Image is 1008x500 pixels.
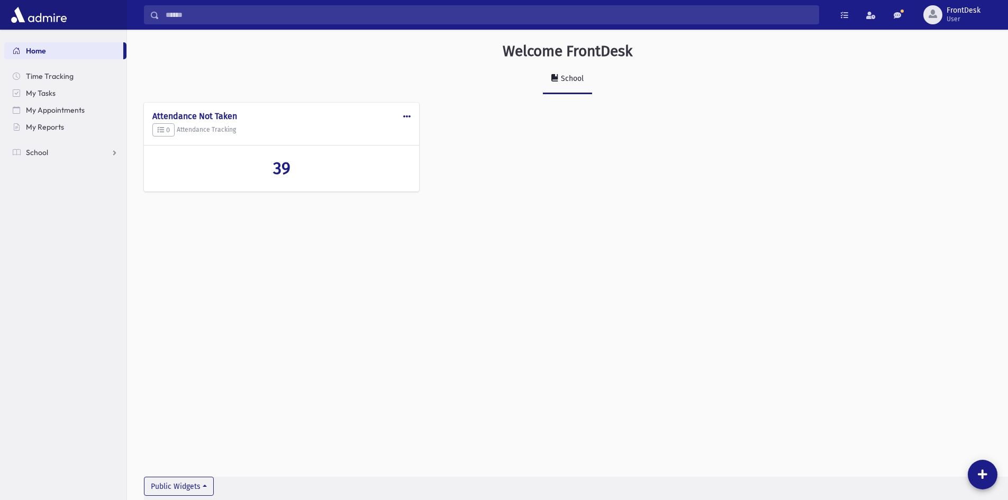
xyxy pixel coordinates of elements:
[543,65,592,94] a: School
[947,6,980,15] span: FrontDesk
[26,122,64,132] span: My Reports
[4,102,126,119] a: My Appointments
[4,144,126,161] a: School
[152,123,175,137] button: 0
[4,42,123,59] a: Home
[26,88,56,98] span: My Tasks
[159,5,819,24] input: Search
[4,85,126,102] a: My Tasks
[144,477,214,496] button: Public Widgets
[157,126,170,134] span: 0
[152,158,411,178] a: 39
[152,123,411,137] h5: Attendance Tracking
[559,74,584,83] div: School
[4,68,126,85] a: Time Tracking
[26,148,48,157] span: School
[503,42,632,60] h3: Welcome FrontDesk
[152,111,411,121] h4: Attendance Not Taken
[947,15,980,23] span: User
[26,71,74,81] span: Time Tracking
[273,158,290,178] span: 39
[26,105,85,115] span: My Appointments
[4,119,126,135] a: My Reports
[8,4,69,25] img: AdmirePro
[26,46,46,56] span: Home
